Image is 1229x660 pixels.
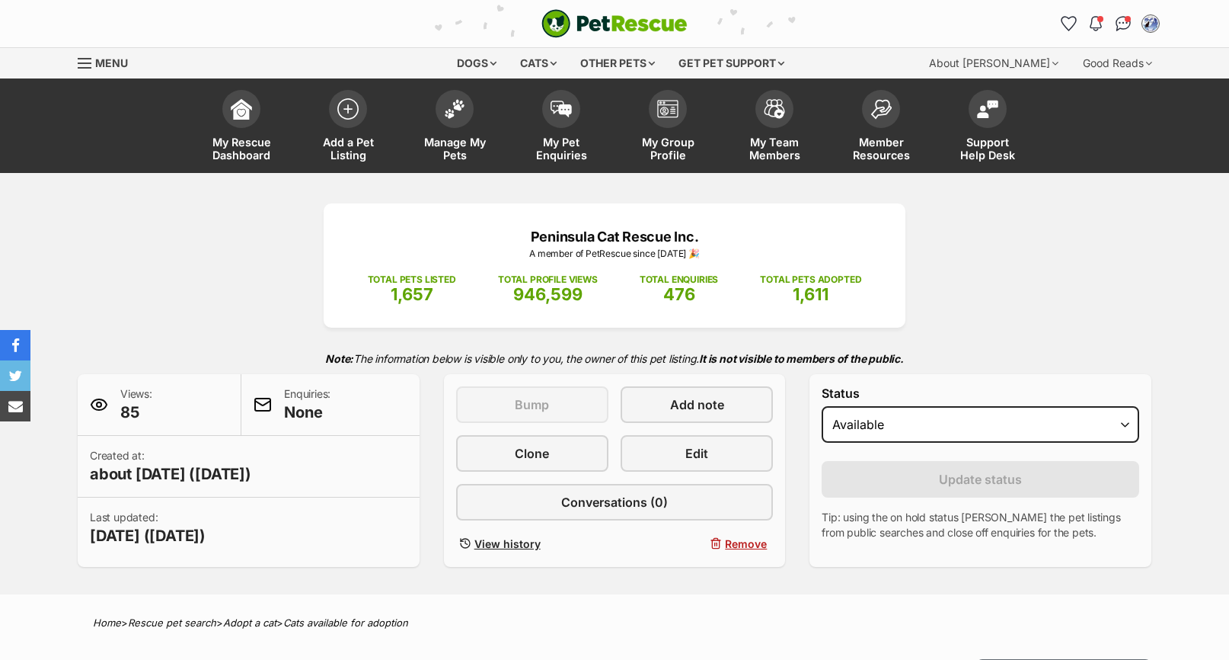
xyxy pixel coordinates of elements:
div: Good Reads [1072,48,1163,78]
span: Menu [95,56,128,69]
button: Update status [822,461,1139,498]
a: Edit [621,435,773,472]
button: Remove [621,533,773,555]
span: My Pet Enquiries [527,136,595,162]
span: Remove [725,536,767,552]
img: notifications-46538b983faf8c2785f20acdc204bb7945ddae34d4c08c2a6579f10ce5e182be.svg [1090,16,1102,31]
span: View history [474,536,541,552]
p: TOTAL PETS LISTED [368,273,456,287]
a: Clone [456,435,608,472]
a: Add a Pet Listing [295,82,401,173]
span: about [DATE] ([DATE]) [90,463,251,485]
span: My Team Members [740,136,809,162]
a: Cats available for adoption [283,617,408,629]
span: Conversations (0) [561,493,668,511]
a: My Pet Enquiries [508,82,614,173]
span: 85 [120,402,152,423]
p: TOTAL PROFILE VIEWS [498,273,598,287]
a: Manage My Pets [401,82,508,173]
p: TOTAL PETS ADOPTED [760,273,861,287]
p: Created at: [90,448,251,485]
img: add-pet-listing-icon-0afa8454b4691262ce3f59096e99ab1cd57d4a30225e0717b998d2c9b9846f56.svg [337,98,359,120]
p: Last updated: [90,510,206,546]
p: Tip: using the on hold status [PERSON_NAME] the pet listings from public searches and close off e... [822,510,1139,540]
p: A member of PetRescue since [DATE] 🎉 [346,247,883,261]
span: Clone [515,444,549,463]
a: Menu [78,48,139,75]
button: Bump [456,386,608,423]
span: My Group Profile [634,136,702,162]
img: Adoptions profile pic [1143,16,1158,31]
span: Member Resources [847,136,915,162]
label: Status [822,386,1139,400]
a: My Group Profile [614,82,721,173]
button: Notifications [1084,11,1108,36]
a: Conversations (0) [456,484,774,521]
span: Update status [939,470,1022,489]
a: Add note [621,386,773,423]
p: TOTAL ENQUIRIES [640,273,718,287]
div: Get pet support [668,48,795,78]
img: dashboard-icon-eb2f2d2d3e046f16d808141f083e7271f6b2e854fb5c12c21221c1fb7104beca.svg [231,98,252,120]
a: My Team Members [721,82,828,173]
strong: It is not visible to members of the public. [699,352,904,365]
p: Peninsula Cat Rescue Inc. [346,226,883,247]
a: Home [93,617,121,629]
span: None [284,402,330,423]
div: Other pets [570,48,666,78]
a: View history [456,533,608,555]
span: 476 [663,284,695,304]
span: My Rescue Dashboard [207,136,276,162]
div: > > > [55,617,1174,629]
span: Add note [670,396,724,414]
span: 946,599 [513,284,583,304]
a: Favourites [1056,11,1081,36]
img: group-profile-icon-3fa3cf56718a62981997c0bc7e787c4b2cf8bcc04b72c1350f741eb67cf2f40e.svg [657,100,678,118]
p: Enquiries: [284,386,330,423]
p: The information below is visible only to you, the owner of this pet listing. [78,343,1151,374]
span: 1,611 [793,284,828,304]
ul: Account quick links [1056,11,1163,36]
div: Dogs [446,48,507,78]
img: manage-my-pets-icon-02211641906a0b7f246fdf0571729dbe1e7629f14944591b6c1af311fb30b64b.svg [444,99,465,119]
a: Conversations [1111,11,1135,36]
div: Cats [509,48,567,78]
a: My Rescue Dashboard [188,82,295,173]
span: Manage My Pets [420,136,489,162]
div: About [PERSON_NAME] [918,48,1069,78]
img: pet-enquiries-icon-7e3ad2cf08bfb03b45e93fb7055b45f3efa6380592205ae92323e6603595dc1f.svg [551,101,572,117]
a: Rescue pet search [128,617,216,629]
span: Edit [685,444,708,463]
a: PetRescue [541,9,688,38]
span: Add a Pet Listing [314,136,382,162]
strong: Note: [325,352,353,365]
span: [DATE] ([DATE]) [90,525,206,546]
a: Adopt a cat [223,617,276,629]
span: 1,657 [391,284,433,304]
span: Bump [515,396,549,414]
button: My account [1138,11,1163,36]
img: help-desk-icon-fdf02630f3aa405de69fd3d07c3f3aa587a6932b1a1747fa1d2bba05be0121f9.svg [977,100,998,118]
img: chat-41dd97257d64d25036548639549fe6c8038ab92f7586957e7f3b1b290dea8141.svg [1116,16,1132,31]
img: team-members-icon-5396bd8760b3fe7c0b43da4ab00e1e3bb1a5d9ba89233759b79545d2d3fc5d0d.svg [764,99,785,119]
a: Member Resources [828,82,934,173]
img: logo-cat-932fe2b9b8326f06289b0f2fb663e598f794de774fb13d1741a6617ecf9a85b4.svg [541,9,688,38]
span: Support Help Desk [953,136,1022,162]
a: Support Help Desk [934,82,1041,173]
p: Views: [120,386,152,423]
img: member-resources-icon-8e73f808a243e03378d46382f2149f9095a855e16c252ad45f914b54edf8863c.svg [870,99,892,120]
